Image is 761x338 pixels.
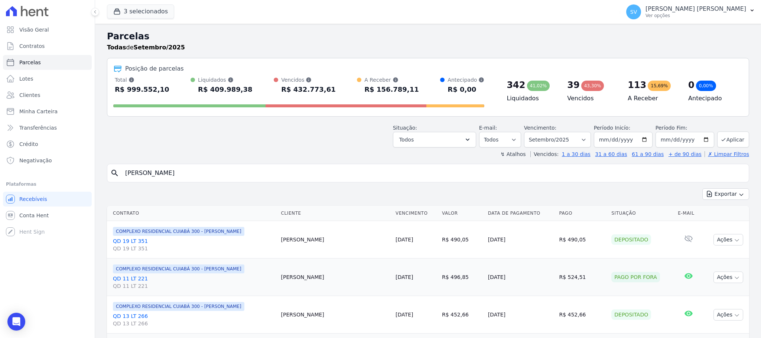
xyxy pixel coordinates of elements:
span: Parcelas [19,59,41,66]
h4: Vencidos [567,94,616,103]
span: Contratos [19,42,45,50]
label: Vencimento: [524,125,556,131]
label: Período Inicío: [594,125,630,131]
a: ✗ Limpar Filtros [705,151,749,157]
div: R$ 0,00 [448,84,484,95]
a: QD 11 LT 221QD 11 LT 221 [113,275,275,290]
th: Valor [439,206,485,221]
div: Posição de parcelas [125,64,184,73]
td: R$ 490,05 [556,221,608,259]
th: Contrato [107,206,278,221]
label: Vencidos: [530,151,559,157]
div: 41,02% [527,81,550,91]
a: Negativação [3,153,92,168]
a: Contratos [3,39,92,53]
button: Todos [393,132,476,147]
th: Cliente [278,206,393,221]
div: Plataformas [6,180,89,189]
a: [DATE] [396,237,413,243]
p: de [107,43,185,52]
span: Minha Carteira [19,108,58,115]
th: Vencimento [393,206,439,221]
th: Data de Pagamento [485,206,556,221]
a: Clientes [3,88,92,103]
td: R$ 452,66 [556,296,608,334]
div: R$ 999.552,10 [115,84,169,95]
div: Open Intercom Messenger [7,313,25,331]
div: 0,00% [696,81,716,91]
h2: Parcelas [107,30,749,43]
span: Crédito [19,140,38,148]
a: Parcelas [3,55,92,70]
p: [PERSON_NAME] [PERSON_NAME] [645,5,746,13]
div: 113 [628,79,646,91]
div: Depositado [611,309,651,320]
td: R$ 452,66 [439,296,485,334]
td: [DATE] [485,259,556,296]
strong: Todas [107,44,126,51]
p: Ver opções [645,13,746,19]
th: Situação [608,206,675,221]
label: ↯ Atalhos [500,151,526,157]
td: [DATE] [485,296,556,334]
button: Aplicar [717,131,749,147]
button: Ações [713,272,743,283]
span: COMPLEXO RESIDENCIAL CUIABÁ 300 - [PERSON_NAME] [113,302,244,311]
a: Lotes [3,71,92,86]
label: Período Fim: [656,124,714,132]
span: COMPLEXO RESIDENCIAL CUIABÁ 300 - [PERSON_NAME] [113,264,244,273]
a: QD 19 LT 351QD 19 LT 351 [113,237,275,252]
div: Total [115,76,169,84]
label: E-mail: [479,125,497,131]
a: Crédito [3,137,92,152]
a: 31 a 60 dias [595,151,627,157]
span: Transferências [19,124,57,131]
div: 39 [567,79,579,91]
strong: Setembro/2025 [134,44,185,51]
button: Ações [713,309,743,321]
a: Transferências [3,120,92,135]
div: 43,30% [581,81,604,91]
span: Visão Geral [19,26,49,33]
div: R$ 432.773,61 [281,84,336,95]
div: 0 [688,79,695,91]
td: [PERSON_NAME] [278,296,393,334]
button: 3 selecionados [107,4,174,19]
span: Negativação [19,157,52,164]
label: Situação: [393,125,417,131]
th: E-mail [675,206,702,221]
a: [DATE] [396,274,413,280]
div: Pago por fora [611,272,660,282]
td: R$ 524,51 [556,259,608,296]
div: 342 [507,79,525,91]
button: SV [PERSON_NAME] [PERSON_NAME] Ver opções [620,1,761,22]
a: Minha Carteira [3,104,92,119]
a: Conta Hent [3,208,92,223]
td: [DATE] [485,221,556,259]
a: [DATE] [396,312,413,318]
h4: A Receber [628,94,676,103]
div: Vencidos [281,76,336,84]
span: Todos [399,135,414,144]
a: + de 90 dias [669,151,702,157]
button: Exportar [702,188,749,200]
span: COMPLEXO RESIDENCIAL CUIABÁ 300 - [PERSON_NAME] [113,227,244,236]
input: Buscar por nome do lote ou do cliente [121,166,746,181]
a: QD 13 LT 266QD 13 LT 266 [113,312,275,327]
div: Depositado [611,234,651,245]
td: [PERSON_NAME] [278,259,393,296]
span: Recebíveis [19,195,47,203]
td: [PERSON_NAME] [278,221,393,259]
div: A Receber [364,76,419,84]
div: 15,69% [648,81,671,91]
span: Clientes [19,91,40,99]
div: R$ 156.789,11 [364,84,419,95]
span: QD 13 LT 266 [113,320,275,327]
span: SV [630,9,637,14]
span: QD 11 LT 221 [113,282,275,290]
a: Visão Geral [3,22,92,37]
div: Liquidados [198,76,253,84]
a: 1 a 30 dias [562,151,591,157]
span: Conta Hent [19,212,49,219]
h4: Antecipado [688,94,737,103]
